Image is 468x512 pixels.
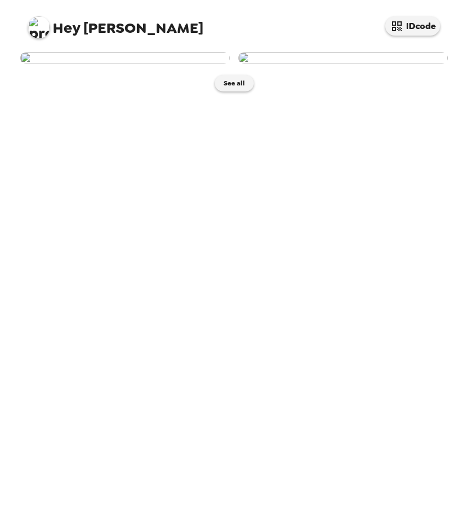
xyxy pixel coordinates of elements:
[53,18,80,38] span: Hey
[28,11,203,36] span: [PERSON_NAME]
[28,16,50,38] img: profile pic
[215,75,254,91] button: See all
[20,52,230,64] img: user-273136
[238,52,448,64] img: user-273117
[385,16,440,36] button: IDcode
